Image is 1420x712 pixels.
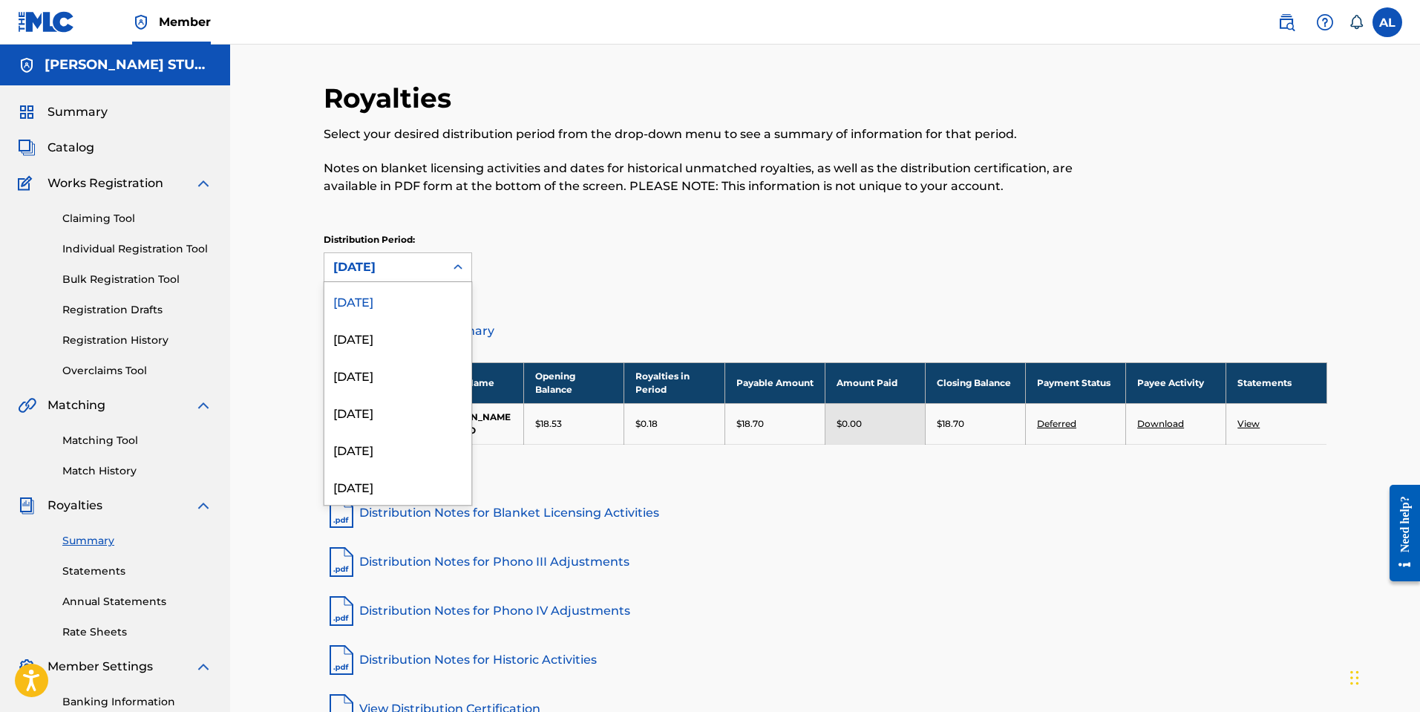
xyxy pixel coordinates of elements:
span: Summary [48,103,108,121]
div: [DATE] [324,356,471,393]
p: Distribution Period: [324,233,472,246]
th: Royalties in Period [624,362,724,403]
a: Summary [62,533,212,549]
p: Notes on blanket licensing activities and dates for historical unmatched royalties, as well as th... [324,160,1096,195]
div: Widget de chat [1346,641,1420,712]
a: Overclaims Tool [62,363,212,379]
img: expand [194,658,212,676]
a: Banking Information [62,694,212,710]
span: Works Registration [48,174,163,192]
a: Distribution Notes for Historic Activities [324,642,1327,678]
div: [DATE] [324,468,471,505]
img: pdf [324,495,359,531]
th: Payee Name [424,362,524,403]
img: search [1277,13,1295,31]
a: Deferred [1037,418,1076,429]
a: Individual Registration Tool [62,241,212,257]
iframe: Resource Center [1378,474,1420,593]
a: Download [1137,418,1184,429]
img: pdf [324,642,359,678]
h5: NORA STUDIO [45,56,212,74]
a: Distribution Notes for Blanket Licensing Activities [324,495,1327,531]
h2: Royalties [324,82,459,115]
iframe: Chat Widget [1346,641,1420,712]
img: expand [194,497,212,515]
a: Claiming Tool [62,211,212,226]
a: Match History [62,463,212,479]
div: [DATE] [324,282,471,319]
img: pdf [324,593,359,629]
img: Member Settings [18,658,36,676]
a: Bulk Registration Tool [62,272,212,287]
img: pdf [324,544,359,580]
img: Accounts [18,56,36,74]
div: [DATE] [324,393,471,431]
span: Member [159,13,211,30]
th: Payable Amount [724,362,825,403]
p: Select your desired distribution period from the drop-down menu to see a summary of information f... [324,125,1096,143]
span: Member Settings [48,658,153,676]
a: View [1237,418,1260,429]
p: $0.18 [635,417,658,431]
div: User Menu [1372,7,1402,37]
th: Closing Balance [925,362,1025,403]
th: Payee Activity [1126,362,1226,403]
a: CatalogCatalog [18,139,94,157]
th: Amount Paid [825,362,925,403]
a: Annual Statements [62,594,212,610]
img: Summary [18,103,36,121]
th: Opening Balance [524,362,624,403]
p: $18.70 [736,417,764,431]
a: Public Search [1272,7,1301,37]
img: Works Registration [18,174,37,192]
td: [PERSON_NAME] STUDIO [424,403,524,444]
span: Royalties [48,497,102,515]
img: Matching [18,396,36,414]
img: Catalog [18,139,36,157]
a: Matching Tool [62,433,212,448]
img: expand [194,174,212,192]
a: Distribution Summary [324,313,1327,349]
div: [DATE] [333,258,436,276]
th: Payment Status [1025,362,1125,403]
img: Royalties [18,497,36,515]
a: Statements [62,564,212,579]
a: Distribution Notes for Phono III Adjustments [324,544,1327,580]
img: MLC Logo [18,11,75,33]
a: SummarySummary [18,103,108,121]
p: $18.53 [535,417,562,431]
span: Catalog [48,139,94,157]
p: $18.70 [937,417,964,431]
img: help [1316,13,1334,31]
a: Registration History [62,333,212,348]
a: Rate Sheets [62,624,212,640]
th: Statements [1226,362,1326,403]
a: Registration Drafts [62,302,212,318]
a: Distribution Notes for Phono IV Adjustments [324,593,1327,629]
p: $0.00 [837,417,862,431]
img: expand [194,396,212,414]
span: Matching [48,396,105,414]
div: [DATE] [324,431,471,468]
div: Help [1310,7,1340,37]
div: Notifications [1349,15,1364,30]
div: Arrastrar [1350,656,1359,700]
img: Top Rightsholder [132,13,150,31]
div: [DATE] [324,319,471,356]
